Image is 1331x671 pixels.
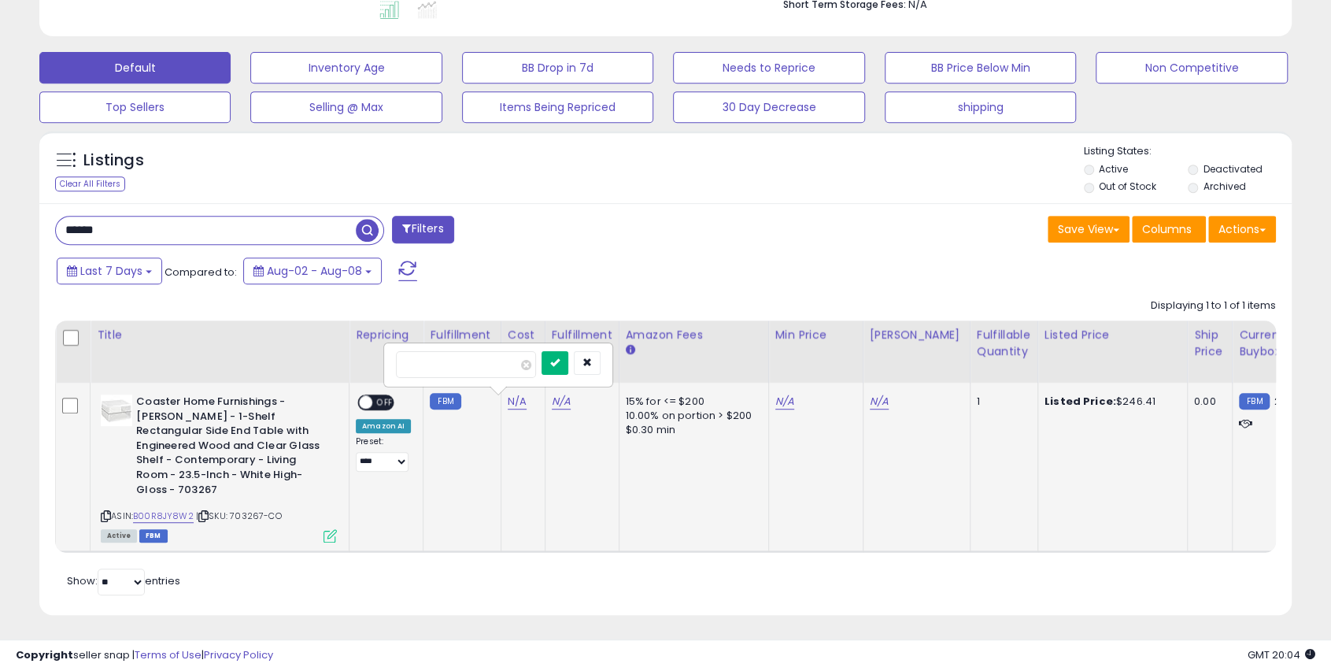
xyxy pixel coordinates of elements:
[977,395,1026,409] div: 1
[1203,162,1263,176] label: Deactivated
[136,395,327,501] b: Coaster Home Furnishings - [PERSON_NAME] - 1-Shelf Rectangular Side End Table with Engineered Woo...
[1099,162,1128,176] label: Active
[1084,144,1292,159] p: Listing States:
[626,343,635,358] small: Amazon Fees.
[392,216,453,243] button: Filters
[508,394,527,410] a: N/A
[775,327,856,343] div: Min Price
[462,52,653,83] button: BB Drop in 7d
[508,327,538,343] div: Cost
[67,573,180,588] span: Show: entries
[356,419,411,433] div: Amazon AI
[133,510,194,523] a: B00R8JY8W2
[356,436,411,472] div: Preset:
[626,409,756,423] div: 10.00% on portion > $200
[673,91,864,123] button: 30 Day Decrease
[430,393,460,410] small: FBM
[1132,216,1206,243] button: Columns
[80,263,142,279] span: Last 7 Days
[1194,327,1226,360] div: Ship Price
[250,91,442,123] button: Selling @ Max
[83,150,144,172] h5: Listings
[1151,298,1276,313] div: Displaying 1 to 1 of 1 items
[165,265,237,280] span: Compared to:
[1142,221,1192,237] span: Columns
[1239,327,1320,360] div: Current Buybox Price
[462,91,653,123] button: Items Being Repriced
[55,176,125,191] div: Clear All Filters
[430,327,494,343] div: Fulfillment
[57,258,162,284] button: Last 7 Days
[97,327,342,343] div: Title
[775,394,794,410] a: N/A
[356,327,416,343] div: Repricing
[885,91,1076,123] button: shipping
[39,52,231,83] button: Default
[16,647,73,662] strong: Copyright
[101,529,137,543] span: All listings currently available for purchase on Amazon
[1099,180,1156,193] label: Out of Stock
[1044,394,1116,409] b: Listed Price:
[626,395,756,409] div: 15% for <= $200
[196,510,282,522] span: | SKU: 703267-CO
[885,52,1076,83] button: BB Price Below Min
[243,258,382,284] button: Aug-02 - Aug-08
[101,395,132,426] img: 31AeuRukDDL._SL40_.jpg
[1194,395,1220,409] div: 0.00
[552,327,612,360] div: Fulfillment Cost
[626,423,756,437] div: $0.30 min
[870,394,889,410] a: N/A
[1044,327,1181,343] div: Listed Price
[1274,394,1307,409] span: 246.41
[250,52,442,83] button: Inventory Age
[204,647,273,662] a: Privacy Policy
[870,327,963,343] div: [PERSON_NAME]
[372,396,397,410] span: OFF
[139,529,168,543] span: FBM
[267,263,362,279] span: Aug-02 - Aug-08
[1239,393,1270,410] small: FBM
[1044,395,1175,409] div: $246.41
[1208,216,1276,243] button: Actions
[16,648,273,663] div: seller snap | |
[977,327,1031,360] div: Fulfillable Quantity
[1096,52,1287,83] button: Non Competitive
[1048,216,1130,243] button: Save View
[626,327,762,343] div: Amazon Fees
[101,395,337,541] div: ASIN:
[552,394,571,410] a: N/A
[135,647,201,662] a: Terms of Use
[1248,647,1315,662] span: 2025-08-16 20:04 GMT
[673,52,864,83] button: Needs to Reprice
[39,91,231,123] button: Top Sellers
[1203,180,1246,193] label: Archived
